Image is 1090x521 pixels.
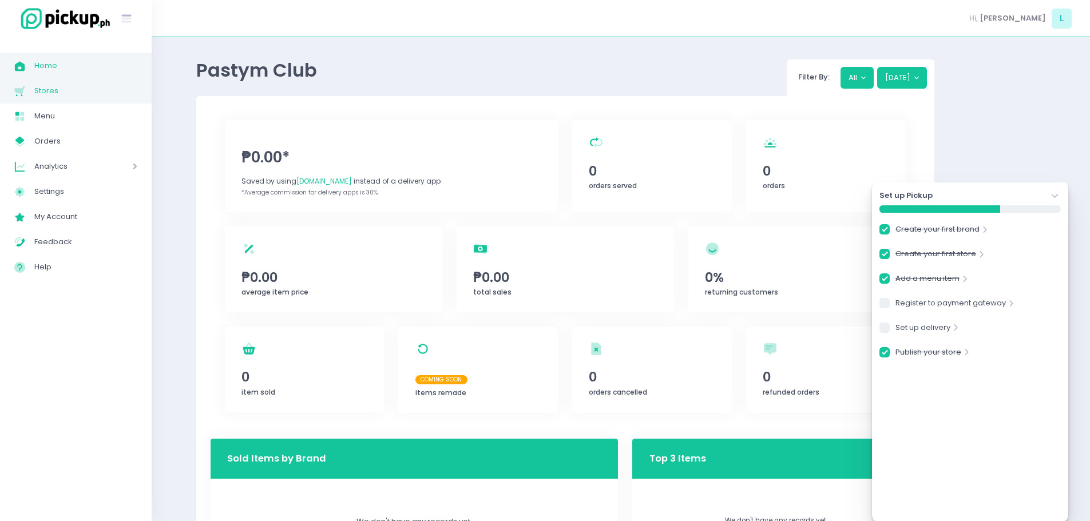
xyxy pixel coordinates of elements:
span: orders served [589,181,637,190]
img: logo [14,6,112,31]
span: ₱0.00 [473,268,657,287]
span: average item price [241,287,308,297]
span: Menu [34,109,137,124]
span: 0 [763,367,889,387]
a: Create your first brand [895,224,980,239]
span: Filter By: [794,71,833,82]
a: 0item sold [225,327,385,413]
a: Publish your store [895,347,961,362]
span: Orders [34,134,137,149]
span: 0 [763,161,889,181]
span: Settings [34,184,137,199]
span: ₱0.00* [241,146,541,169]
span: Hi, [969,13,978,24]
span: items remade [415,388,466,397]
a: 0orders [746,120,906,212]
span: 0% [705,268,889,287]
a: 0orders cancelled [572,327,732,413]
span: *Average commission for delivery apps is 30% [241,188,378,197]
a: Set up delivery [895,322,950,337]
span: My Account [34,209,137,224]
h3: Sold Items by Brand [227,451,326,466]
button: All [841,67,874,89]
span: orders cancelled [589,387,647,397]
a: ₱0.00total sales [457,226,674,312]
span: 0 [589,161,715,181]
div: Saved by using instead of a delivery app [241,176,541,186]
a: 0refunded orders [746,327,906,413]
a: 0%returning customers [688,226,906,312]
span: [DOMAIN_NAME] [296,176,352,186]
span: Help [34,260,137,275]
span: 0 [589,367,715,387]
span: Pastym Club [196,57,317,83]
span: Stores [34,83,137,98]
span: L [1052,9,1072,29]
span: item sold [241,387,275,397]
a: Register to payment gateway [895,297,1006,313]
span: [PERSON_NAME] [980,13,1046,24]
span: orders [763,181,785,190]
strong: Set up Pickup [879,190,933,201]
span: total sales [473,287,512,297]
span: ₱0.00 [241,268,426,287]
span: Coming Soon [415,375,468,384]
span: Home [34,58,137,73]
a: Create your first store [895,248,976,264]
a: 0orders served [572,120,732,212]
span: Feedback [34,234,137,249]
button: [DATE] [877,67,927,89]
span: returning customers [705,287,778,297]
h3: Top 3 Items [649,442,706,475]
span: 0 [241,367,367,387]
span: Analytics [34,159,100,174]
a: Add a menu item [895,273,960,288]
span: refunded orders [763,387,819,397]
a: ₱0.00average item price [225,226,442,312]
